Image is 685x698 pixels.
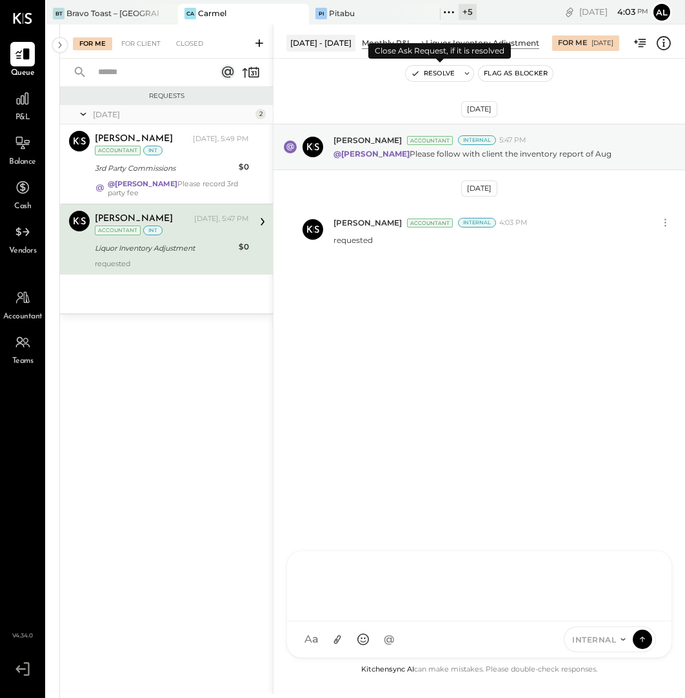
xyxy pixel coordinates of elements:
span: Teams [12,356,34,367]
div: [DATE] [93,109,252,120]
a: Queue [1,42,45,79]
div: Requests [66,92,266,101]
div: copy link [563,5,576,19]
span: Vendors [9,246,37,257]
a: Cash [1,175,45,213]
span: 5:47 PM [499,135,526,146]
button: Al [651,2,672,23]
button: Aa [300,628,323,651]
div: [PERSON_NAME] [95,213,173,226]
div: int [143,146,163,155]
div: 2 [255,109,266,119]
div: [DATE] - [DATE] [286,35,355,51]
a: Vendors [1,220,45,257]
a: Accountant [1,286,45,323]
div: Accountant [407,136,453,145]
div: $0 [239,160,249,173]
span: INTERNAL [572,634,616,645]
span: @ [384,633,395,646]
div: Pi [315,8,327,19]
div: For Me [558,38,587,48]
div: Monthly P&L Comparison [362,37,419,48]
div: Accountant [407,218,453,228]
div: Ca [184,8,196,19]
div: Internal [458,218,496,228]
div: For Me [73,37,112,50]
div: int [143,226,163,235]
div: Closed [170,37,210,50]
strong: @[PERSON_NAME] [108,179,177,188]
div: Please record 3rd party fee [108,179,249,197]
div: Liquor Inventory Adjustment [95,242,235,255]
div: Accountant [95,146,141,155]
div: Pitabu [329,8,355,19]
div: BT [53,8,65,19]
div: [DATE], 5:47 PM [194,214,249,224]
span: Cash [14,201,31,213]
div: Accountant [95,226,141,235]
p: requested [333,235,373,246]
a: P&L [1,86,45,124]
div: Bravo Toast – [GEOGRAPHIC_DATA] [66,8,159,19]
span: Queue [11,68,35,79]
div: requested [95,259,249,268]
a: Balance [1,131,45,168]
a: Teams [1,330,45,367]
div: [DATE], 5:49 PM [193,134,249,144]
div: [DATE] [591,39,613,48]
div: [PERSON_NAME] [95,133,173,146]
span: P&L [15,112,30,124]
span: Balance [9,157,36,168]
button: @ [377,628,401,651]
div: Carmel [198,8,226,19]
span: [PERSON_NAME] [333,135,402,146]
span: [PERSON_NAME] [333,217,402,228]
div: + 5 [459,4,477,20]
div: 3rd Party Commissions [95,162,235,175]
div: $0 [239,240,249,253]
span: Accountant [3,311,43,323]
span: 4:03 PM [499,218,528,228]
div: For Client [115,37,167,50]
div: Close Ask Request, if it is resolved [368,43,511,59]
div: Liquor Inventory Adjustment [426,37,539,48]
button: Resolve [406,66,460,81]
div: [DATE] [461,101,497,117]
p: Please follow with client the inventory report of Aug [333,148,611,159]
span: a [312,633,319,646]
strong: @[PERSON_NAME] [333,149,410,159]
button: Flag as Blocker [479,66,553,81]
div: [DATE] [579,6,648,18]
div: [DATE] [461,180,497,197]
div: Internal [458,135,496,145]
